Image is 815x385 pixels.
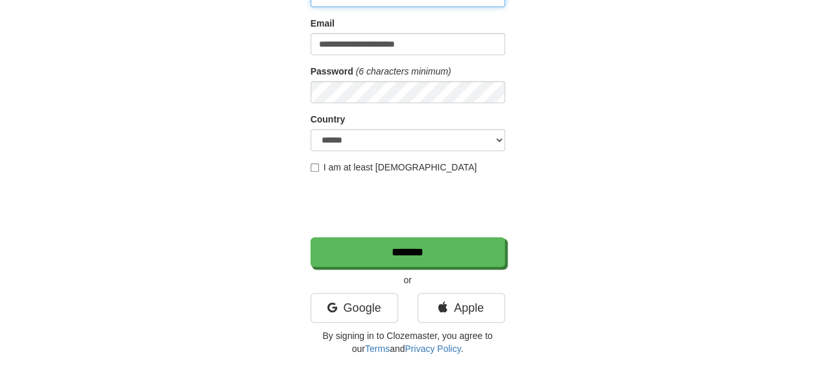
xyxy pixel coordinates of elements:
[311,65,353,78] label: Password
[311,293,398,323] a: Google
[311,161,477,174] label: I am at least [DEMOGRAPHIC_DATA]
[311,329,505,355] p: By signing in to Clozemaster, you agree to our and .
[405,344,460,354] a: Privacy Policy
[365,344,390,354] a: Terms
[311,180,508,231] iframe: reCAPTCHA
[311,113,346,126] label: Country
[311,17,335,30] label: Email
[311,274,505,286] p: or
[418,293,505,323] a: Apple
[356,66,451,76] em: (6 characters minimum)
[311,163,319,172] input: I am at least [DEMOGRAPHIC_DATA]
